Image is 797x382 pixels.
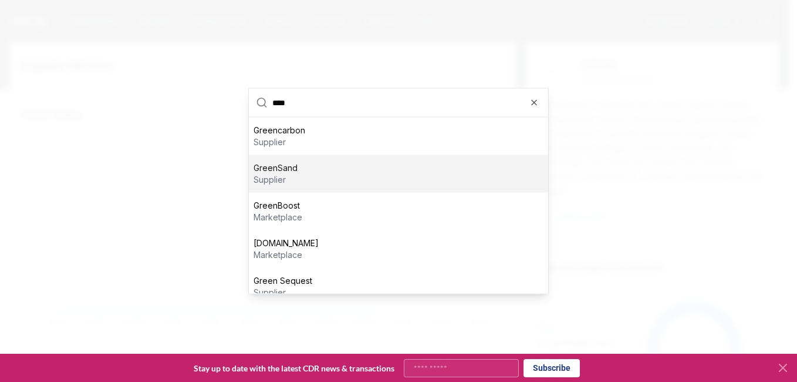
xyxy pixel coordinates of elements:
p: marketplace [254,212,302,223]
p: [DOMAIN_NAME] [254,237,319,249]
p: Green Sequest [254,275,312,287]
p: supplier [254,136,305,148]
p: GreenSand [254,162,298,174]
p: Greencarbon [254,125,305,136]
p: GreenBoost [254,200,302,212]
p: marketplace [254,249,319,261]
p: supplier [254,174,298,186]
p: supplier [254,287,312,299]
